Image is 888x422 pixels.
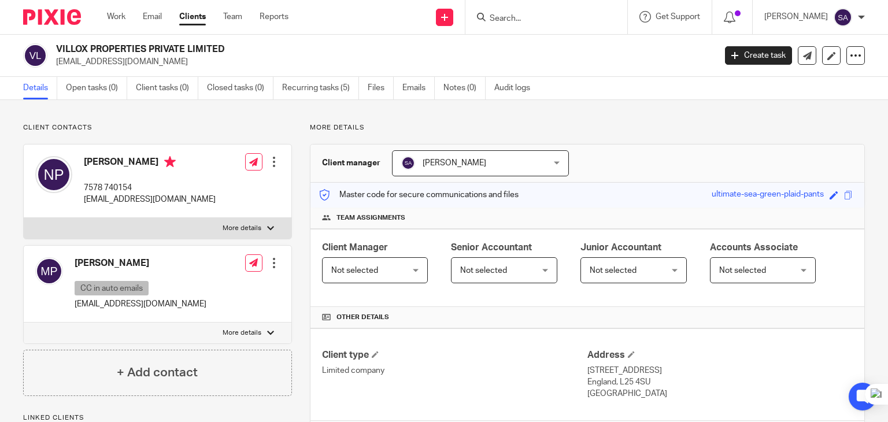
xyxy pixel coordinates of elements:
[587,376,853,388] p: England, L25 4SU
[656,13,700,21] span: Get Support
[84,156,216,171] h4: [PERSON_NAME]
[66,77,127,99] a: Open tasks (0)
[336,213,405,223] span: Team assignments
[587,365,853,376] p: [STREET_ADDRESS]
[23,77,57,99] a: Details
[587,388,853,399] p: [GEOGRAPHIC_DATA]
[319,189,519,201] p: Master code for secure communications and files
[725,46,792,65] a: Create task
[143,11,162,23] a: Email
[834,8,852,27] img: svg%3E
[75,298,206,310] p: [EMAIL_ADDRESS][DOMAIN_NAME]
[322,157,380,169] h3: Client manager
[207,77,273,99] a: Closed tasks (0)
[590,266,637,275] span: Not selected
[423,159,486,167] span: [PERSON_NAME]
[56,43,578,55] h2: VILLOX PROPERTIES PRIVATE LIMITED
[75,281,149,295] p: CC in auto emails
[223,224,261,233] p: More details
[164,156,176,168] i: Primary
[84,194,216,205] p: [EMAIL_ADDRESS][DOMAIN_NAME]
[223,328,261,338] p: More details
[322,243,388,252] span: Client Manager
[719,266,766,275] span: Not selected
[35,156,72,193] img: svg%3E
[402,77,435,99] a: Emails
[331,266,378,275] span: Not selected
[322,349,587,361] h4: Client type
[587,349,853,361] h4: Address
[35,257,63,285] img: svg%3E
[23,123,292,132] p: Client contacts
[75,257,206,269] h4: [PERSON_NAME]
[764,11,828,23] p: [PERSON_NAME]
[401,156,415,170] img: svg%3E
[712,188,824,202] div: ultimate-sea-green-plaid-pants
[282,77,359,99] a: Recurring tasks (5)
[580,243,661,252] span: Junior Accountant
[451,243,532,252] span: Senior Accountant
[117,364,198,382] h4: + Add contact
[179,11,206,23] a: Clients
[710,243,798,252] span: Accounts Associate
[443,77,486,99] a: Notes (0)
[460,266,507,275] span: Not selected
[322,365,587,376] p: Limited company
[310,123,865,132] p: More details
[23,9,81,25] img: Pixie
[56,56,708,68] p: [EMAIL_ADDRESS][DOMAIN_NAME]
[494,77,539,99] a: Audit logs
[23,43,47,68] img: svg%3E
[136,77,198,99] a: Client tasks (0)
[489,14,593,24] input: Search
[107,11,125,23] a: Work
[223,11,242,23] a: Team
[260,11,288,23] a: Reports
[368,77,394,99] a: Files
[336,313,389,322] span: Other details
[84,182,216,194] p: 7578 740154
